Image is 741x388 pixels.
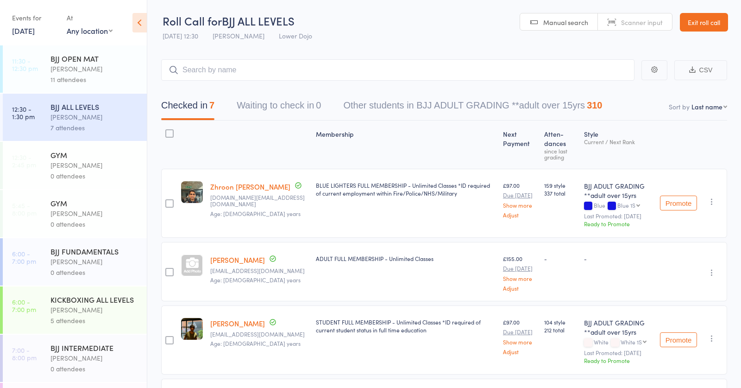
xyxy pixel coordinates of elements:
div: [PERSON_NAME] [50,208,139,219]
div: White [584,339,653,347]
small: Due [DATE] [503,192,537,198]
a: [PERSON_NAME] [210,318,265,328]
a: 12:30 -2:45 pmGYM[PERSON_NAME]0 attendees [3,142,147,189]
a: 12:30 -1:30 pmBJJ ALL LEVELS[PERSON_NAME]7 attendees [3,94,147,141]
div: At [67,10,113,25]
div: KICKBOXING ALL LEVELS [50,294,139,305]
div: Last name [691,102,722,111]
a: 7:00 -8:00 pmBJJ INTERMEDIATE[PERSON_NAME]0 attendees [3,335,147,382]
input: Search by name [161,59,634,81]
a: Show more [503,275,537,281]
div: GYM [50,198,139,208]
label: Sort by [669,102,690,111]
time: 6:00 - 7:00 pm [12,250,36,265]
button: Checked in7 [161,95,214,120]
div: Blue 1S [617,202,635,208]
div: 7 [209,100,214,110]
div: BJJ ADULT GRADING **adult over 15yrs [584,181,653,200]
div: 5 attendees [50,315,139,326]
div: Style [580,125,656,165]
a: Adjust [503,349,537,355]
div: Membership [312,125,499,165]
div: BLUE LIGHTERS FULL MEMBERSHIP - Unlimited Classes *ID required of current employment within Fire/... [316,181,496,197]
div: BJJ OPEN MAT [50,53,139,64]
div: since last grading [544,148,576,160]
small: chrishads@gmail.com [210,267,308,274]
div: [PERSON_NAME] [50,305,139,315]
div: Next Payment [499,125,540,165]
a: 5:45 -8:00 pmGYM[PERSON_NAME]0 attendees [3,190,147,237]
span: 212 total [544,326,576,334]
div: Blue [584,202,653,210]
div: GYM [50,150,139,160]
div: [PERSON_NAME] [50,256,139,267]
time: 11:30 - 12:30 pm [12,57,38,72]
div: 0 attendees [50,219,139,229]
small: Due [DATE] [503,329,537,335]
small: zhroon.al@gmail.com [210,194,308,208]
span: Lower Dojo [279,31,312,40]
span: Manual search [543,18,588,27]
img: image1695818802.png [181,318,203,340]
span: 159 style [544,181,576,189]
div: Ready to Promote [584,356,653,364]
div: Current / Next Rank [584,139,653,145]
a: Adjust [503,285,537,291]
div: BJJ FUNDAMENTALS [50,246,139,256]
time: 12:30 - 1:30 pm [12,105,35,120]
a: 6:00 -7:00 pmBJJ FUNDAMENTALS[PERSON_NAME]0 attendees [3,238,147,286]
span: 337 total [544,189,576,197]
div: Atten­dances [540,125,580,165]
small: vibhumrm@gmail.com [210,331,308,337]
small: Last Promoted: [DATE] [584,350,653,356]
a: Zhroon [PERSON_NAME] [210,182,290,191]
div: ADULT FULL MEMBERSHIP - Unlimited Classes [316,254,496,262]
a: 11:30 -12:30 pmBJJ OPEN MAT[PERSON_NAME]11 attendees [3,45,147,93]
span: Age: [DEMOGRAPHIC_DATA] years [210,276,301,284]
time: 5:45 - 8:00 pm [12,202,37,216]
div: BJJ INTERMEDIATE [50,343,139,353]
div: Ready to Promote [584,220,653,228]
small: Due [DATE] [503,265,537,272]
a: Show more [503,339,537,345]
div: [PERSON_NAME] [50,112,139,122]
span: [DATE] 12:30 [163,31,198,40]
div: 0 attendees [50,363,139,374]
div: BJJ ADULT GRADING **adult over 15yrs [584,318,653,337]
div: STUDENT FULL MEMBERSHIP - Unlimited Classes *ID required of current student status in full time e... [316,318,496,334]
div: £97.00 [503,181,537,218]
time: 12:30 - 2:45 pm [12,153,36,168]
div: 7 attendees [50,122,139,133]
time: 6:00 - 7:00 pm [12,298,36,313]
div: £97.00 [503,318,537,355]
a: [DATE] [12,25,35,36]
span: Age: [DEMOGRAPHIC_DATA] years [210,210,301,217]
div: 11 attendees [50,74,139,85]
small: Last Promoted: [DATE] [584,213,653,219]
div: [PERSON_NAME] [50,64,139,74]
div: 0 [316,100,321,110]
button: Promote [660,196,697,210]
div: 310 [587,100,602,110]
div: - [584,254,653,262]
a: Adjust [503,212,537,218]
span: Roll Call for [163,13,222,28]
div: Events for [12,10,57,25]
div: 0 attendees [50,267,139,278]
div: Any location [67,25,113,36]
a: Exit roll call [680,13,728,32]
button: Other students in BJJ ADULT GRADING **adult over 15yrs310 [343,95,602,120]
a: 6:00 -7:00 pmKICKBOXING ALL LEVELS[PERSON_NAME]5 attendees [3,286,147,334]
div: 0 attendees [50,171,139,181]
a: [PERSON_NAME] [210,255,265,265]
div: [PERSON_NAME] [50,160,139,171]
button: Promote [660,332,697,347]
div: White 1S [621,339,642,345]
button: Waiting to check in0 [237,95,321,120]
span: Age: [DEMOGRAPHIC_DATA] years [210,339,301,347]
div: [PERSON_NAME] [50,353,139,363]
div: - [544,254,576,262]
img: image1575578191.png [181,181,203,203]
span: Scanner input [621,18,663,27]
span: 104 style [544,318,576,326]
